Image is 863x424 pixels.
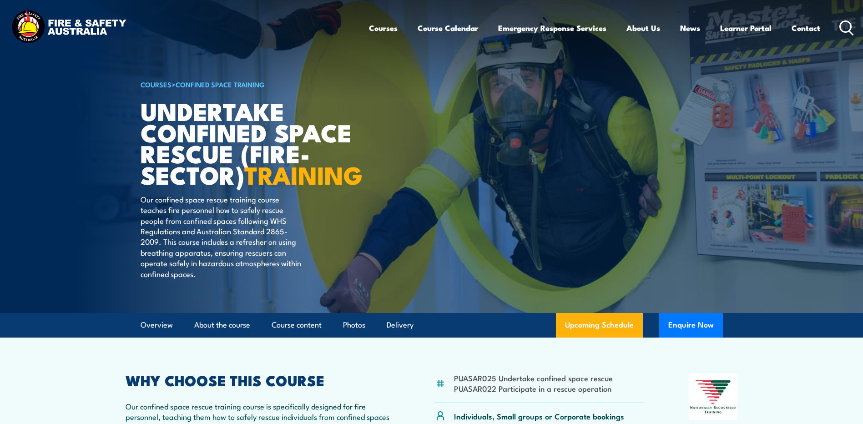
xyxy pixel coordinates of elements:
p: Individuals, Small groups or Corporate bookings [454,411,624,421]
li: PUASAR022 Participate in a rescue operation [454,383,613,394]
a: Contact [792,16,820,40]
h2: WHY CHOOSE THIS COURSE [126,374,391,386]
p: Our confined space rescue training course teaches fire personnel how to safely rescue people from... [141,194,307,279]
a: About the course [194,313,250,337]
button: Enquire Now [659,313,723,338]
a: Delivery [387,313,414,337]
a: Upcoming Schedule [556,313,643,338]
a: Course Calendar [418,16,478,40]
a: Learner Portal [720,16,772,40]
a: Courses [369,16,398,40]
a: Photos [343,313,365,337]
a: COURSES [141,79,172,89]
a: News [680,16,700,40]
a: Confined Space Training [176,79,265,89]
a: Overview [141,313,173,337]
a: About Us [626,16,660,40]
h1: Undertake Confined Space Rescue (Fire-Sector) [141,100,365,185]
a: Emergency Response Services [498,16,606,40]
li: PUASAR025 Undertake confined space rescue [454,373,613,383]
h6: > [141,79,365,90]
strong: TRAINING [244,155,363,193]
a: Course content [272,313,322,337]
img: Nationally Recognised Training logo. [689,374,738,420]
